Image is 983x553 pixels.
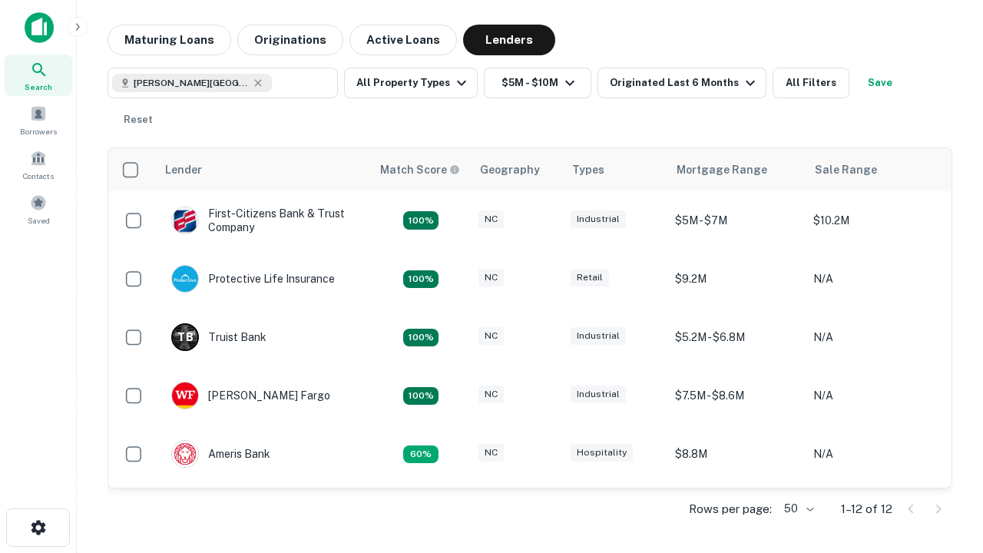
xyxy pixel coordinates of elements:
[815,161,877,179] div: Sale Range
[5,188,72,230] a: Saved
[380,161,457,178] h6: Match Score
[667,483,806,541] td: $9.2M
[171,382,330,409] div: [PERSON_NAME] Fargo
[20,125,57,137] span: Borrowers
[5,99,72,141] a: Borrowers
[667,366,806,425] td: $7.5M - $8.6M
[23,170,54,182] span: Contacts
[478,327,504,345] div: NC
[806,425,944,483] td: N/A
[349,25,457,55] button: Active Loans
[25,12,54,43] img: capitalize-icon.png
[689,500,772,518] p: Rows per page:
[156,148,371,191] th: Lender
[403,211,439,230] div: Matching Properties: 2, hasApolloMatch: undefined
[773,68,849,98] button: All Filters
[806,250,944,308] td: N/A
[403,270,439,289] div: Matching Properties: 2, hasApolloMatch: undefined
[108,25,231,55] button: Maturing Loans
[478,386,504,403] div: NC
[403,387,439,406] div: Matching Properties: 2, hasApolloMatch: undefined
[371,148,471,191] th: Capitalize uses an advanced AI algorithm to match your search with the best lender. The match sco...
[478,269,504,286] div: NC
[5,55,72,96] a: Search
[403,329,439,347] div: Matching Properties: 3, hasApolloMatch: undefined
[28,214,50,227] span: Saved
[563,148,667,191] th: Types
[134,76,249,90] span: [PERSON_NAME][GEOGRAPHIC_DATA], [GEOGRAPHIC_DATA]
[806,148,944,191] th: Sale Range
[778,498,816,520] div: 50
[806,191,944,250] td: $10.2M
[480,161,540,179] div: Geography
[572,161,604,179] div: Types
[172,207,198,233] img: picture
[171,265,335,293] div: Protective Life Insurance
[484,68,591,98] button: $5M - $10M
[677,161,767,179] div: Mortgage Range
[597,68,766,98] button: Originated Last 6 Months
[172,441,198,467] img: picture
[463,25,555,55] button: Lenders
[171,323,266,351] div: Truist Bank
[478,444,504,462] div: NC
[25,81,52,93] span: Search
[165,161,202,179] div: Lender
[841,500,892,518] p: 1–12 of 12
[171,207,356,234] div: First-citizens Bank & Trust Company
[5,144,72,185] a: Contacts
[571,444,633,462] div: Hospitality
[172,266,198,292] img: picture
[667,191,806,250] td: $5M - $7M
[806,483,944,541] td: N/A
[571,210,626,228] div: Industrial
[806,366,944,425] td: N/A
[806,308,944,366] td: N/A
[667,425,806,483] td: $8.8M
[380,161,460,178] div: Capitalize uses an advanced AI algorithm to match your search with the best lender. The match sco...
[667,308,806,366] td: $5.2M - $6.8M
[856,68,905,98] button: Save your search to get updates of matches that match your search criteria.
[114,104,163,135] button: Reset
[172,382,198,409] img: picture
[571,269,609,286] div: Retail
[571,327,626,345] div: Industrial
[610,74,760,92] div: Originated Last 6 Months
[906,430,983,504] iframe: Chat Widget
[237,25,343,55] button: Originations
[344,68,478,98] button: All Property Types
[177,329,193,346] p: T B
[403,445,439,464] div: Matching Properties: 1, hasApolloMatch: undefined
[667,250,806,308] td: $9.2M
[667,148,806,191] th: Mortgage Range
[571,386,626,403] div: Industrial
[478,210,504,228] div: NC
[171,440,270,468] div: Ameris Bank
[471,148,563,191] th: Geography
